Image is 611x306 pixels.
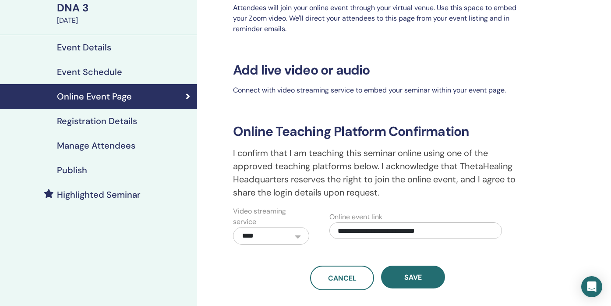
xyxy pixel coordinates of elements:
[228,124,527,139] h3: Online Teaching Platform Confirmation
[57,15,192,26] div: [DATE]
[57,189,141,200] h4: Highlighted Seminar
[228,62,527,78] h3: Add live video or audio
[581,276,602,297] div: Open Intercom Messenger
[57,42,111,53] h4: Event Details
[228,85,527,96] p: Connect with video streaming service to embed your seminar within your event page.
[57,67,122,77] h4: Event Schedule
[57,116,137,126] h4: Registration Details
[57,0,192,15] div: DNA 3
[328,274,357,283] span: Cancel
[228,3,527,34] p: Attendees will join your online event through your virtual venue. Use this space to embed your Zo...
[381,266,445,288] button: Save
[404,273,422,282] span: Save
[52,0,197,26] a: DNA 3[DATE]
[233,206,309,227] label: Video streaming service
[310,266,374,290] a: Cancel
[228,146,527,199] p: I confirm that I am teaching this seminar online using one of the approved teaching platforms bel...
[57,140,135,151] h4: Manage Attendees
[329,212,382,222] label: Online event link
[57,91,132,102] h4: Online Event Page
[57,165,87,175] h4: Publish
